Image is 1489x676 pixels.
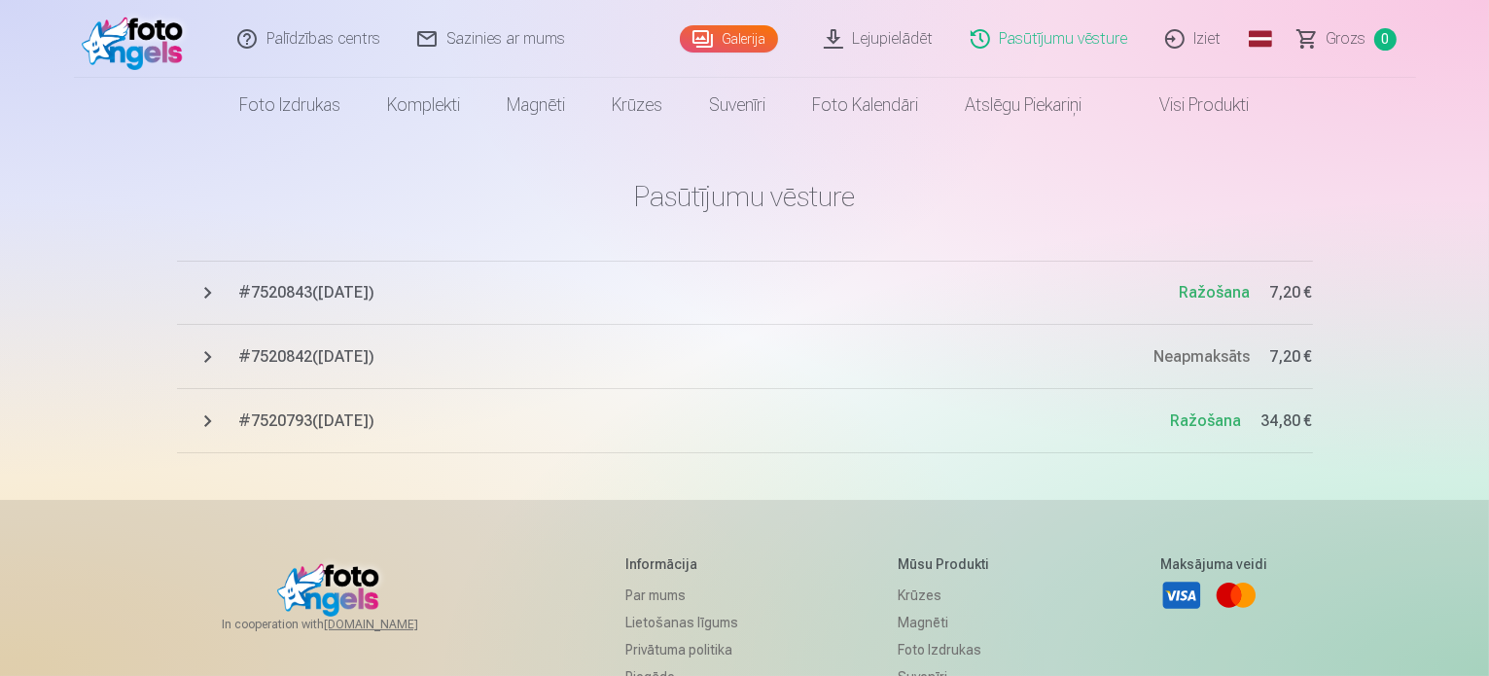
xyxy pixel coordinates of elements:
a: Lietošanas līgums [625,609,738,636]
span: 7,20 € [1270,281,1313,304]
a: Foto kalendāri [790,78,942,132]
h5: Mūsu produkti [898,554,1000,574]
button: #7520793([DATE])Ražošana34,80 € [177,389,1313,453]
a: Suvenīri [687,78,790,132]
a: Magnēti [484,78,589,132]
a: Magnēti [898,609,1000,636]
a: Foto izdrukas [217,78,365,132]
span: Grozs [1327,27,1366,51]
span: 0 [1374,28,1397,51]
span: 7,20 € [1270,345,1313,369]
span: Ražošana [1171,411,1242,430]
a: Krūzes [898,582,1000,609]
a: Visi produkti [1106,78,1273,132]
a: Galerija [680,25,778,53]
span: 34,80 € [1261,409,1313,433]
h5: Informācija [625,554,738,574]
button: #7520843([DATE])Ražošana7,20 € [177,261,1313,325]
span: Neapmaksāts [1154,347,1251,366]
button: #7520842([DATE])Neapmaksāts7,20 € [177,325,1313,389]
span: Ražošana [1180,283,1251,302]
span: In cooperation with [222,617,465,632]
a: [DOMAIN_NAME] [324,617,465,632]
a: Privātuma politika [625,636,738,663]
span: # 7520793 ( [DATE] ) [239,409,1171,433]
a: Atslēgu piekariņi [942,78,1106,132]
img: /fa1 [82,8,194,70]
span: # 7520842 ( [DATE] ) [239,345,1154,369]
a: Visa [1160,574,1203,617]
a: Komplekti [365,78,484,132]
h1: Pasūtījumu vēsture [177,179,1313,214]
h5: Maksājuma veidi [1160,554,1267,574]
a: Par mums [625,582,738,609]
a: Foto izdrukas [898,636,1000,663]
a: Mastercard [1215,574,1258,617]
a: Krūzes [589,78,687,132]
span: # 7520843 ( [DATE] ) [239,281,1180,304]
